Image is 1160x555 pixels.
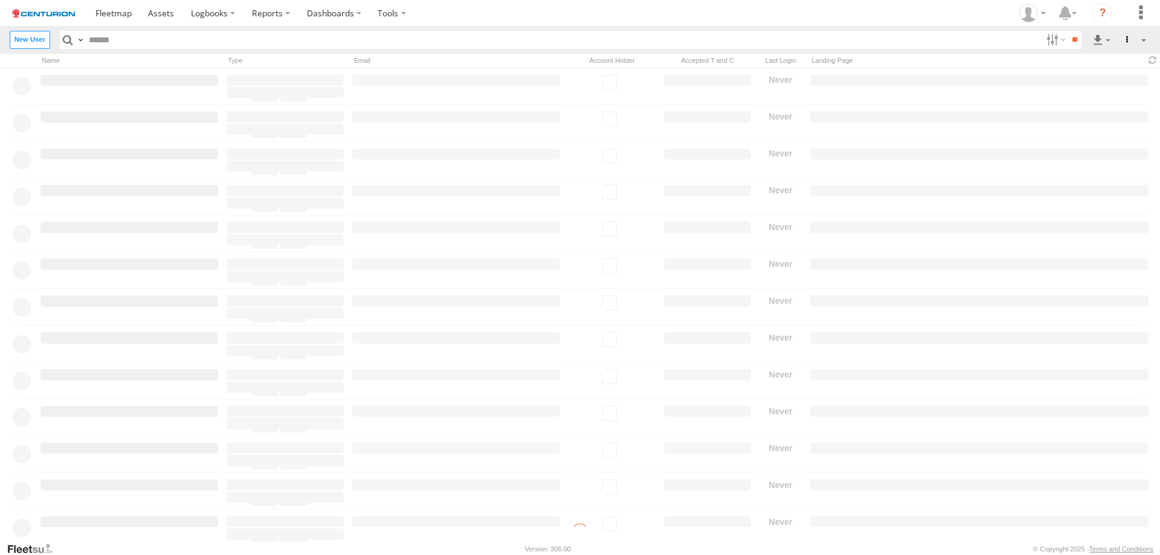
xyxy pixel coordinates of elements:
[1015,4,1050,22] div: Veerpal Kour
[1033,545,1153,553] div: © Copyright 2025 -
[1042,31,1068,48] label: Search Filter Options
[567,55,657,66] div: Account Holder
[1145,55,1160,66] span: Refresh
[10,31,50,48] label: Create New User
[758,55,804,66] div: Last Login
[225,55,346,66] div: Type
[7,543,62,555] a: Visit our Website
[1093,4,1112,23] i: ?
[525,545,571,553] div: Version: 306.00
[662,55,753,66] div: Has user accepted Terms and Conditions
[808,55,1141,66] div: Landing Page
[12,9,75,18] img: logo.svg
[1091,31,1112,48] label: Export results as...
[39,55,220,66] div: Name
[76,31,85,48] label: Search Query
[1089,545,1153,553] a: Terms and Conditions
[350,55,562,66] div: Email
